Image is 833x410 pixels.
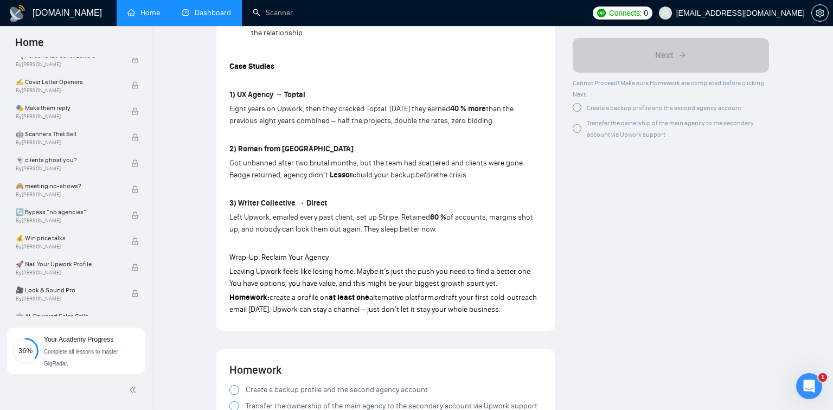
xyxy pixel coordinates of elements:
strong: Homework: [229,293,270,302]
span: 1 [818,373,827,382]
strong: 1) UX Agency → Toptal [229,90,305,99]
strong: at least one [329,293,369,302]
span: Left Upwork, emailed every past client, set up Stripe. Retained [229,213,430,222]
span: alternative platform [369,293,434,302]
span: By [PERSON_NAME] [16,139,120,146]
span: ✍️ Cover Letter Openers [16,76,120,87]
span: Your Academy Progress [44,336,113,343]
span: lock [131,107,139,115]
span: 💰 Win price talks [16,233,120,244]
span: Wrap-Up: Reclaim Your Agency [229,253,329,262]
span: lock [131,238,139,245]
strong: 2) Roman from [GEOGRAPHIC_DATA] [229,144,354,153]
strong: 40 % more [450,104,486,113]
button: setting [811,4,829,22]
span: double-left [129,385,140,395]
button: Next [573,38,770,73]
span: Got unbanned after two brutal months, but the team had scattered and clients were gone. Badge ret... [229,158,524,180]
span: 🔄 Bypass “no agencies” [16,207,120,217]
a: searchScanner [253,8,293,17]
span: Create a backup profile and the second agency account [246,384,428,396]
h4: Homework [229,362,542,377]
span: By [PERSON_NAME] [16,217,120,224]
span: Cannot Proceed! Make sure Homework are completed before clicking Next: [573,79,764,98]
span: Create a backup profile and the second agency account [587,104,741,112]
span: 🙈 meeting no-shows? [16,181,120,191]
span: lock [131,133,139,141]
img: logo [9,5,26,22]
span: 🤖 Scanners That Sell [16,129,120,139]
span: 36% [12,347,39,354]
span: lock [131,185,139,193]
span: Transfer the ownership of the main agency to the secondary account via Upwork support [587,120,754,139]
span: Home [7,35,53,57]
span: user [662,9,669,17]
span: 0 [644,7,648,19]
span: lock [131,55,139,63]
strong: 3) Writer Collective → Direct [229,198,327,208]
span: Next [655,49,674,62]
span: 🚀 Nail Your Upwork Profile [16,259,120,270]
span: By [PERSON_NAME] [16,165,120,172]
span: 🤖 AI-Powered Sales Calls [16,311,120,322]
em: before [415,170,437,180]
span: lock [131,159,139,167]
span: lock [131,316,139,323]
span: 🎥 Look & Sound Pro [16,285,120,296]
span: Leaving Upwork feels like losing home. Maybe it’s just the push you need to find a better one. Yo... [229,267,532,288]
a: setting [811,9,829,17]
span: By [PERSON_NAME] [16,191,120,198]
strong: Case Studies [229,62,274,71]
img: upwork-logo.png [597,9,606,17]
span: lock [131,81,139,89]
span: By [PERSON_NAME] [16,113,120,120]
span: By [PERSON_NAME] [16,87,120,94]
span: 👻 clients ghost you? [16,155,120,165]
span: the crisis. [437,170,468,180]
span: By [PERSON_NAME] [16,61,120,68]
span: Complete all lessons to master GigRadar. [44,349,118,367]
span: Eight years on Upwork, then they cracked Toptal. [DATE] they earned [229,104,450,113]
span: create a profile on [270,293,329,302]
span: lock [131,290,139,297]
a: dashboardDashboard [182,8,231,17]
span: 🎭 Make them reply [16,102,120,113]
em: or [434,293,441,302]
a: homeHome [127,8,160,17]
span: Connects: [609,7,642,19]
strong: Lesson: [330,170,356,180]
span: lock [131,264,139,271]
span: By [PERSON_NAME] [16,244,120,250]
span: By [PERSON_NAME] [16,270,120,276]
span: setting [812,9,828,17]
span: By [PERSON_NAME] [16,296,120,302]
iframe: Intercom live chat [796,373,822,399]
span: build your backup [356,170,415,180]
strong: 60 % [430,213,446,222]
span: lock [131,212,139,219]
